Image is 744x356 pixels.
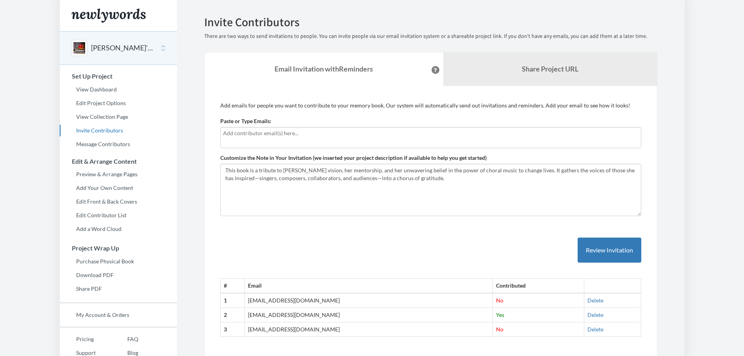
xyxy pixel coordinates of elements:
input: Add contributor email(s) here... [223,129,639,138]
button: [PERSON_NAME]'s Farewell [91,43,154,53]
a: Add a Word Cloud [60,223,177,235]
h3: Project Wrap Up [60,245,177,252]
a: Edit Front & Back Covers [60,196,177,208]
th: 3 [220,322,245,337]
a: Delete [587,297,603,304]
span: No [496,326,503,333]
a: Purchase Physical Book [60,256,177,267]
span: No [496,297,503,304]
a: Message Contributors [60,138,177,150]
p: Add emails for people you want to contribute to your memory book. Our system will automatically s... [220,102,641,109]
a: Share PDF [60,283,177,295]
td: [EMAIL_ADDRESS][DOMAIN_NAME] [245,308,492,322]
a: FAQ [111,333,138,345]
a: Add Your Own Content [60,182,177,194]
label: Paste or Type Emails: [220,117,271,125]
a: View Collection Page [60,111,177,123]
a: Download PDF [60,269,177,281]
th: 1 [220,293,245,308]
a: Edit Project Options [60,97,177,109]
textarea: This book is a tribute to [PERSON_NAME] vision, her mentorship, and her unwavering belief in the ... [220,164,641,216]
label: Customize the Note in Your Invitation (we inserted your project description if available to help ... [220,154,487,162]
a: Delete [587,311,603,318]
a: View Dashboard [60,84,177,95]
a: My Account & Orders [60,309,177,321]
img: Newlywords logo [71,9,146,23]
th: 2 [220,308,245,322]
span: Yes [496,311,504,318]
th: Contributed [492,279,584,293]
th: Email [245,279,492,293]
b: Share Project URL [522,64,578,73]
td: [EMAIL_ADDRESS][DOMAIN_NAME] [245,293,492,308]
a: Delete [587,326,603,333]
a: Pricing [60,333,111,345]
th: # [220,279,245,293]
a: Preview & Arrange Pages [60,168,177,180]
a: Edit Contributor List [60,209,177,221]
strong: Email Invitation with Reminders [275,64,373,73]
h3: Set Up Project [60,73,177,80]
p: There are two ways to send invitations to people. You can invite people via our email invitation ... [204,32,657,40]
a: Invite Contributors [60,125,177,136]
h2: Invite Contributors [204,16,657,29]
td: [EMAIL_ADDRESS][DOMAIN_NAME] [245,322,492,337]
h3: Edit & Arrange Content [60,158,177,165]
button: Review Invitation [578,238,641,263]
